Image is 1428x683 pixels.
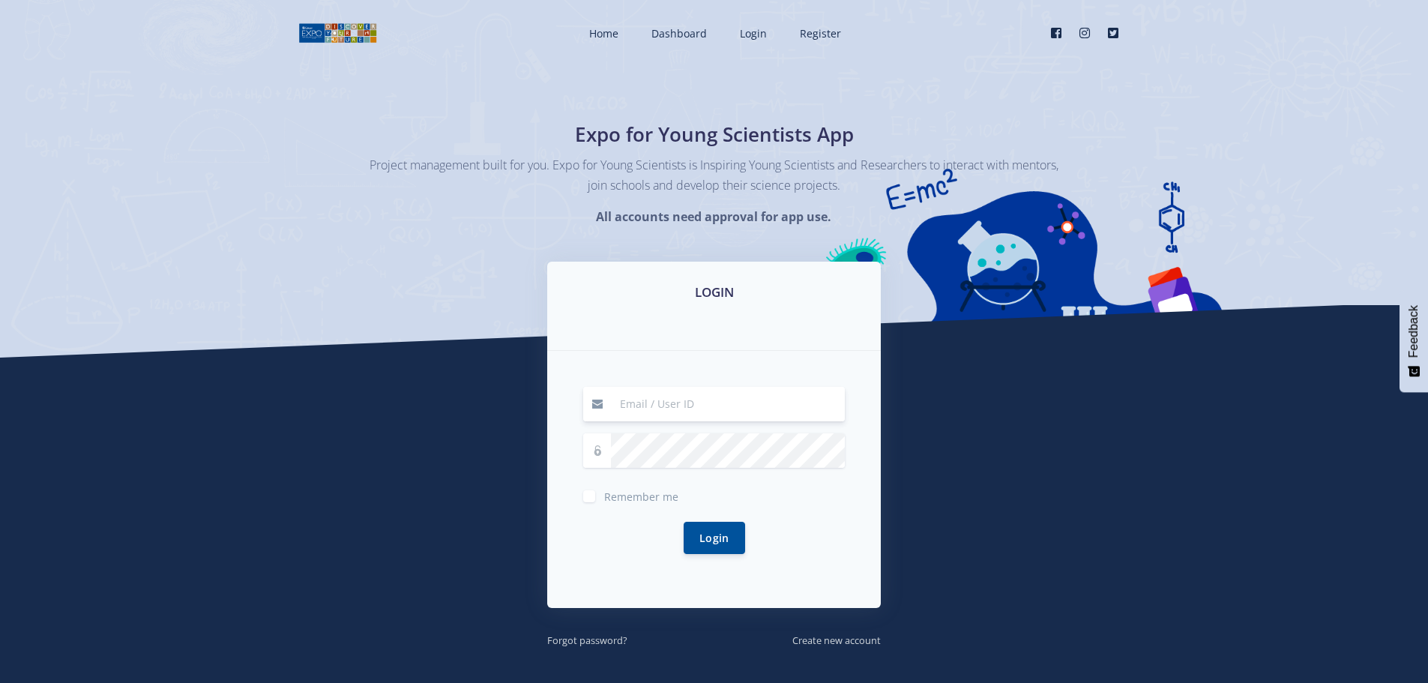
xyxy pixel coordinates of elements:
[441,120,988,149] h1: Expo for Young Scientists App
[298,22,377,44] img: logo01.png
[611,387,845,421] input: Email / User ID
[547,631,627,648] a: Forgot password?
[604,490,678,504] span: Remember me
[1407,305,1421,358] span: Feedback
[740,26,767,40] span: Login
[596,208,831,225] strong: All accounts need approval for app use.
[636,13,719,53] a: Dashboard
[684,522,745,554] button: Login
[785,13,853,53] a: Register
[574,13,630,53] a: Home
[1400,290,1428,392] button: Feedback - Show survey
[565,283,863,302] h3: LOGIN
[800,26,841,40] span: Register
[725,13,779,53] a: Login
[589,26,618,40] span: Home
[792,631,881,648] a: Create new account
[792,634,881,647] small: Create new account
[651,26,707,40] span: Dashboard
[370,155,1059,196] p: Project management built for you. Expo for Young Scientists is Inspiring Young Scientists and Res...
[547,634,627,647] small: Forgot password?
